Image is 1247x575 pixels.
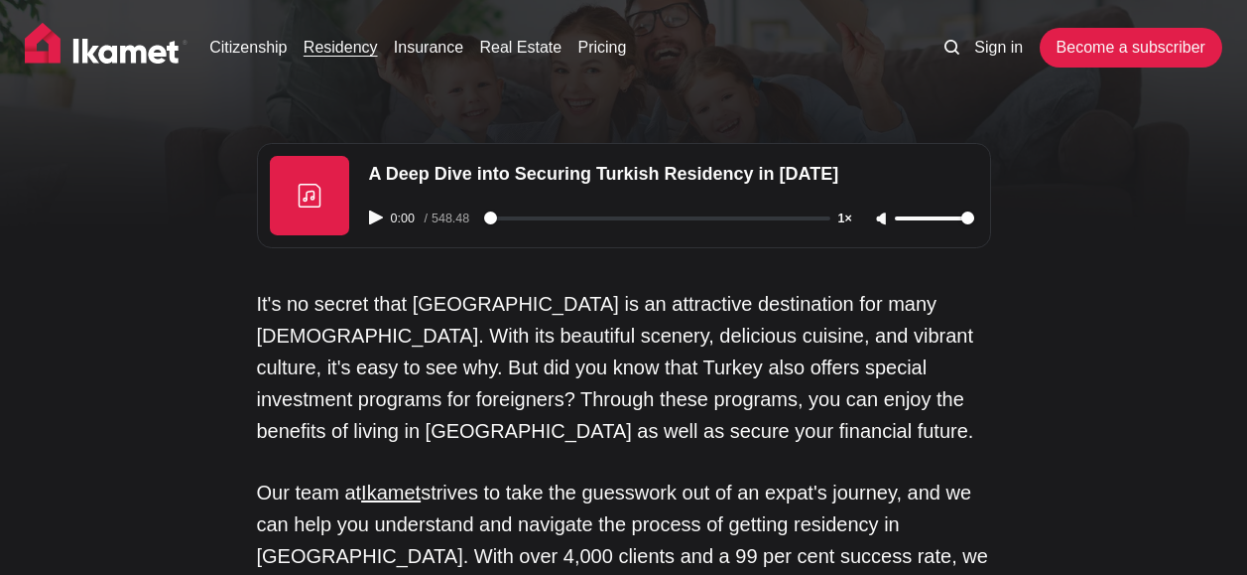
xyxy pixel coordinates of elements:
[25,23,187,72] img: Ikamet home
[871,212,895,227] button: Unmute
[974,36,1023,60] a: Sign in
[257,288,991,447] p: It's no secret that [GEOGRAPHIC_DATA] is an attractive destination for many [DEMOGRAPHIC_DATA]. W...
[394,36,463,60] a: Insurance
[1040,28,1222,68] a: Become a subscriber
[578,36,627,60] a: Pricing
[834,213,871,225] button: Adjust playback speed
[304,36,378,60] a: Residency
[357,156,986,193] div: A Deep Dive into Securing Turkish Residency in [DATE]
[479,36,561,60] a: Real Estate
[369,211,387,224] button: Play audio
[387,213,425,225] span: 0:00
[428,212,473,225] span: 548.48
[209,36,287,60] a: Citizenship
[425,213,480,225] div: /
[361,482,421,503] a: Ikamet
